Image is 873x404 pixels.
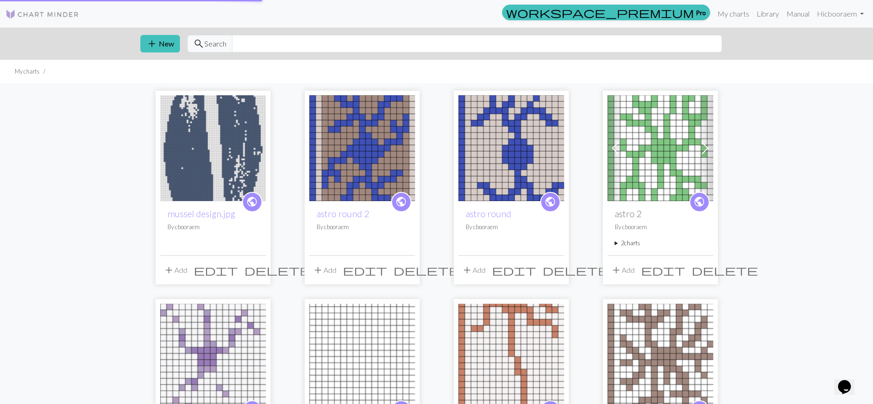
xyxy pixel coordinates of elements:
button: Edit [191,261,241,279]
span: delete [244,264,311,277]
button: Add [309,261,340,279]
i: public [694,193,705,211]
img: Logo [6,9,79,20]
a: astro [607,351,713,360]
a: public [540,192,561,212]
a: neurons simple [309,351,415,360]
p: By cbooraem [615,223,706,231]
span: public [544,195,556,209]
button: Edit [638,261,688,279]
button: New [140,35,180,52]
span: add [462,264,473,277]
i: public [544,193,556,211]
span: public [694,195,705,209]
summary: 2charts [615,239,706,248]
a: astro round [458,143,564,151]
button: Add [607,261,638,279]
button: Add [160,261,191,279]
button: Edit [340,261,390,279]
span: public [395,195,407,209]
span: add [611,264,622,277]
button: Delete [539,261,612,279]
img: astro 2 [607,95,713,201]
a: Manual [783,5,813,23]
a: astro.png [160,351,266,360]
i: Edit [641,265,685,276]
span: edit [492,264,536,277]
span: add [312,264,324,277]
span: delete [543,264,609,277]
a: mussel design.jpg [160,143,266,151]
span: search [193,37,204,50]
span: delete [393,264,460,277]
a: My charts [714,5,753,23]
span: Search [204,38,226,49]
span: edit [194,264,238,277]
span: workspace_premium [506,6,694,19]
button: Delete [241,261,314,279]
span: public [246,195,258,209]
a: astro round 2 [317,208,369,219]
span: add [163,264,174,277]
a: public [689,192,710,212]
a: astro 2 [607,143,713,151]
i: Edit [343,265,387,276]
i: public [395,193,407,211]
button: Edit [489,261,539,279]
a: astro round 2 [309,143,415,151]
p: By cbooraem [317,223,408,231]
p: By cbooraem [466,223,557,231]
a: Pro [502,5,710,20]
span: delete [692,264,758,277]
li: My charts [15,67,40,76]
img: astro round 2 [309,95,415,201]
a: Hicbooraem [813,5,867,23]
button: Delete [390,261,463,279]
span: edit [641,264,685,277]
span: edit [343,264,387,277]
i: Edit [194,265,238,276]
a: Library [753,5,783,23]
a: neurons [458,351,564,360]
i: public [246,193,258,211]
button: Delete [688,261,761,279]
button: Add [458,261,489,279]
img: mussel design.jpg [160,95,266,201]
i: Edit [492,265,536,276]
a: public [391,192,411,212]
h2: astro 2 [615,208,706,219]
a: mussel design.jpg [168,208,235,219]
img: astro round [458,95,564,201]
iframe: chat widget [834,367,864,395]
a: astro round [466,208,511,219]
p: By cbooraem [168,223,259,231]
span: add [146,37,157,50]
a: public [242,192,262,212]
